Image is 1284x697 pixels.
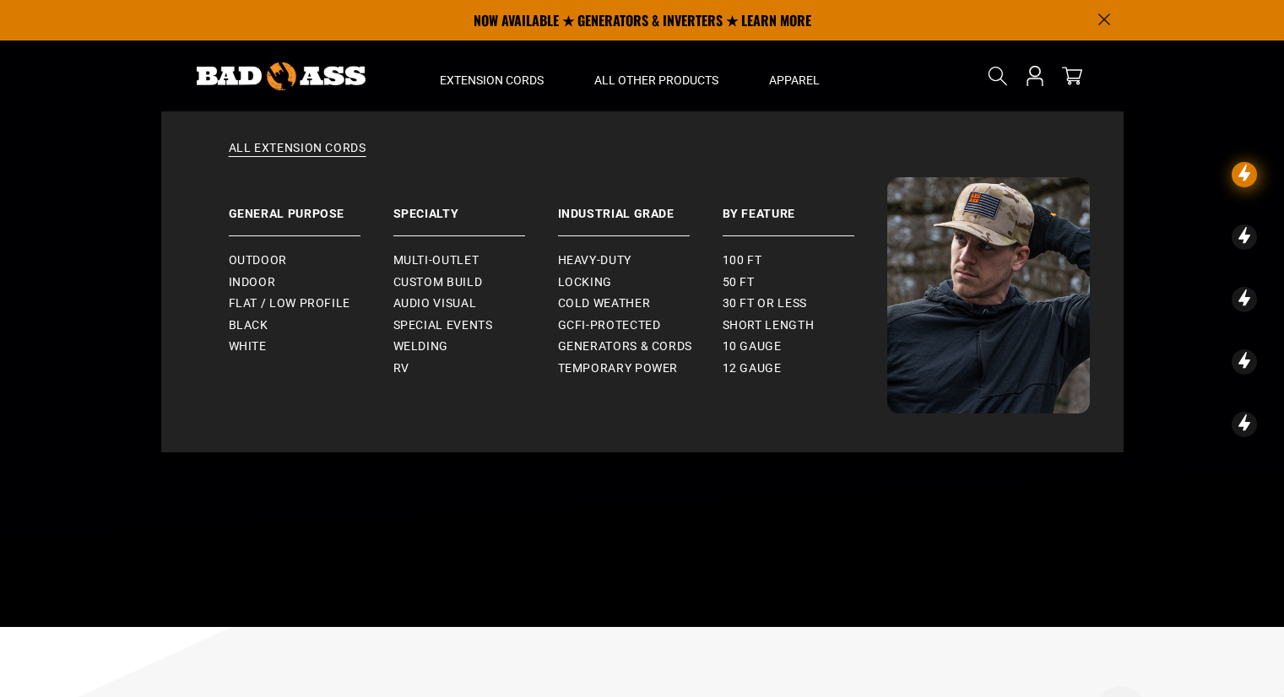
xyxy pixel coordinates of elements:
a: Industrial Grade [558,177,723,236]
span: 30 ft or less [723,296,807,311]
a: 50 ft [723,272,887,294]
a: Specialty [393,177,558,236]
span: All Other Products [594,73,718,88]
a: General Purpose [229,177,393,236]
a: GCFI-Protected [558,315,723,337]
span: White [229,339,267,354]
span: Custom Build [393,275,483,290]
summary: Extension Cords [414,41,569,111]
a: 10 gauge [723,336,887,358]
span: Audio Visual [393,296,477,311]
a: Outdoor [229,250,393,272]
span: 12 gauge [723,361,782,376]
a: Special Events [393,315,558,337]
a: 100 ft [723,250,887,272]
span: Welding [393,339,448,354]
span: Cold Weather [558,296,651,311]
span: RV [393,361,409,376]
span: Flat / Low Profile [229,296,351,311]
a: Short Length [723,315,887,337]
a: Flat / Low Profile [229,293,393,315]
a: Custom Build [393,272,558,294]
span: Generators & Cords [558,339,693,354]
a: Audio Visual [393,293,558,315]
span: GCFI-Protected [558,318,661,333]
span: Indoor [229,275,276,290]
span: Locking [558,275,612,290]
a: Heavy-Duty [558,250,723,272]
span: 100 ft [723,253,762,268]
img: Bad Ass Extension Cords [197,62,366,90]
summary: Search [984,62,1011,89]
span: Apparel [769,73,820,88]
summary: Apparel [744,41,845,111]
a: 12 gauge [723,358,887,380]
span: Extension Cords [440,73,544,88]
a: All Extension Cords [195,140,1090,177]
img: Bad Ass Extension Cords [887,177,1090,413]
span: Special Events [393,318,493,333]
summary: All Other Products [569,41,744,111]
a: Welding [393,336,558,358]
a: RV [393,358,558,380]
a: Locking [558,272,723,294]
a: Generators & Cords [558,336,723,358]
span: Temporary Power [558,361,679,376]
span: 50 ft [723,275,755,290]
a: Temporary Power [558,358,723,380]
a: By Feature [723,177,887,236]
span: Short Length [723,318,815,333]
a: Indoor [229,272,393,294]
a: Cold Weather [558,293,723,315]
a: White [229,336,393,358]
a: 30 ft or less [723,293,887,315]
span: 10 gauge [723,339,782,354]
span: Multi-Outlet [393,253,479,268]
span: Outdoor [229,253,287,268]
span: Heavy-Duty [558,253,631,268]
span: Black [229,318,268,333]
a: Multi-Outlet [393,250,558,272]
a: Black [229,315,393,337]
